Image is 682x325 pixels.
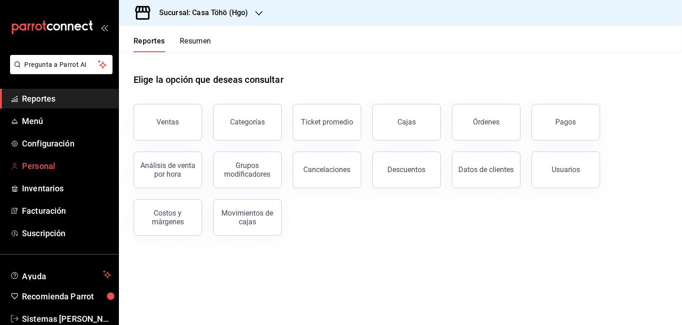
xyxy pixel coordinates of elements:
[180,37,211,52] button: Resumen
[388,165,426,174] div: Descuentos
[397,117,416,128] div: Cajas
[532,152,600,188] button: Usuarios
[473,118,499,126] div: Órdenes
[213,104,282,141] button: Categorías
[22,160,111,172] span: Personal
[140,161,196,179] div: Análisis de venta por hora
[22,182,111,195] span: Inventarios
[22,92,111,105] span: Reportes
[532,104,600,141] button: Pagos
[134,73,284,87] h1: Elige la opción que deseas consultar
[25,60,98,70] span: Pregunta a Parrot AI
[101,24,108,31] button: open_drawer_menu
[452,152,521,188] button: Datos de clientes
[134,37,165,52] button: Reportes
[230,118,265,126] div: Categorías
[22,227,111,239] span: Suscripción
[219,161,276,179] div: Grupos modificadores
[304,165,351,174] div: Cancelaciones
[134,152,202,188] button: Análisis de venta por hora
[293,104,361,141] button: Ticket promedio
[6,66,113,76] a: Pregunta a Parrot AI
[552,165,580,174] div: Usuarios
[213,199,282,236] button: Movimientos de cajas
[22,290,111,303] span: Recomienda Parrot
[293,152,361,188] button: Cancelaciones
[22,269,99,280] span: Ayuda
[22,115,111,127] span: Menú
[556,118,576,126] div: Pagos
[301,118,353,126] div: Ticket promedio
[22,313,111,325] span: Sistemas [PERSON_NAME]
[10,55,113,74] button: Pregunta a Parrot AI
[452,104,521,141] button: Órdenes
[22,205,111,217] span: Facturación
[372,104,441,141] a: Cajas
[213,152,282,188] button: Grupos modificadores
[152,7,248,18] h3: Sucursal: Casa Töhö (Hgo)
[134,199,202,236] button: Costos y márgenes
[219,209,276,226] div: Movimientos de cajas
[372,152,441,188] button: Descuentos
[157,118,179,126] div: Ventas
[459,165,514,174] div: Datos de clientes
[134,37,211,52] div: navigation tabs
[22,137,111,150] span: Configuración
[134,104,202,141] button: Ventas
[140,209,196,226] div: Costos y márgenes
